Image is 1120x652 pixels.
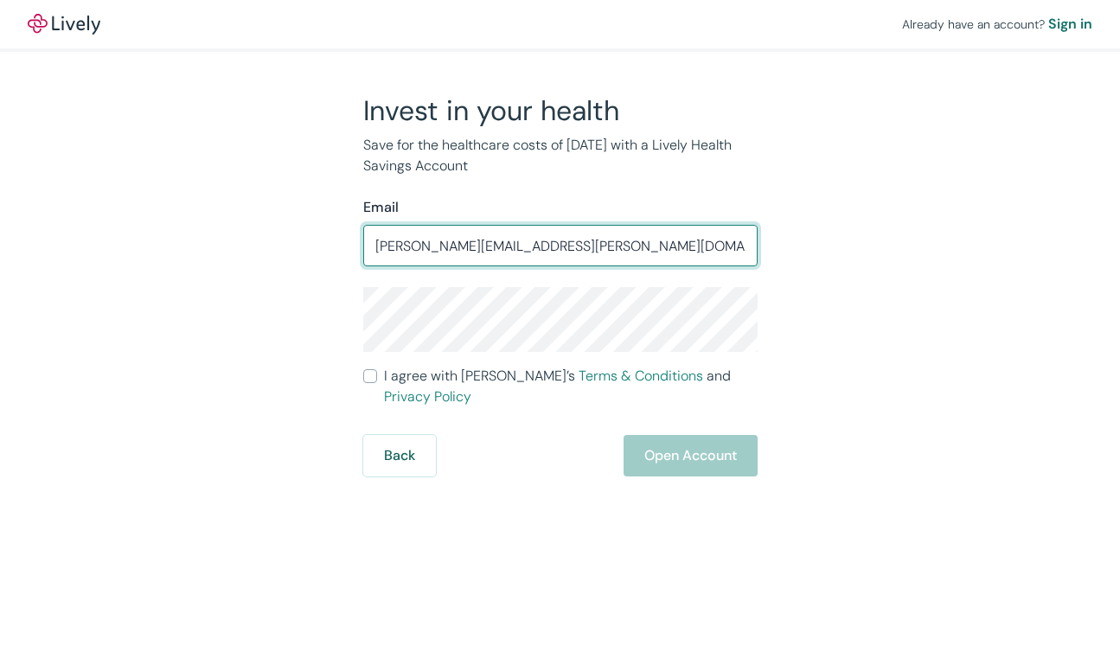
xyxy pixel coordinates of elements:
label: Email [363,197,399,218]
a: Terms & Conditions [579,367,703,385]
img: Lively [28,14,100,35]
button: Back [363,435,436,476]
p: Save for the healthcare costs of [DATE] with a Lively Health Savings Account [363,135,758,176]
a: Sign in [1048,14,1092,35]
h2: Invest in your health [363,93,758,128]
a: LivelyLively [28,14,100,35]
div: Already have an account? [902,14,1092,35]
span: I agree with [PERSON_NAME]’s and [384,366,758,407]
a: Privacy Policy [384,387,471,406]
